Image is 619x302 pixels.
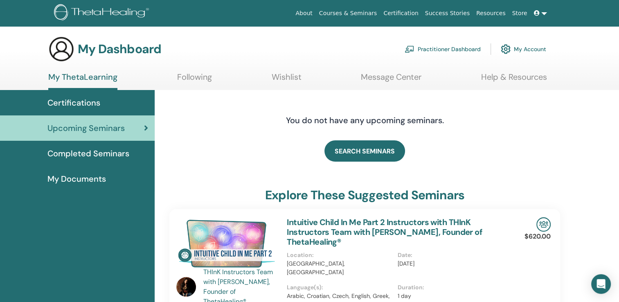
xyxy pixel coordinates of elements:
img: generic-user-icon.jpg [48,36,74,62]
span: Completed Seminars [47,147,129,160]
a: Practitioner Dashboard [405,40,481,58]
a: My Account [501,40,546,58]
a: Resources [473,6,509,21]
a: Message Center [361,72,421,88]
img: logo.png [54,4,152,23]
a: Following [177,72,212,88]
a: Certification [380,6,421,21]
h3: My Dashboard [78,42,161,56]
h3: explore these suggested seminars [265,188,464,203]
a: My ThetaLearning [48,72,117,90]
a: Courses & Seminars [316,6,380,21]
img: cog.svg [501,42,511,56]
p: [DATE] [398,259,503,268]
p: $620.00 [524,232,551,241]
span: Upcoming Seminars [47,122,125,134]
p: 1 day [398,292,503,300]
div: Open Intercom Messenger [591,274,611,294]
p: Language(s) : [287,283,392,292]
a: SEARCH SEMINARS [324,140,405,162]
p: [GEOGRAPHIC_DATA], [GEOGRAPHIC_DATA] [287,259,392,277]
img: Intuitive Child In Me Part 2 Instructors [176,217,277,270]
span: My Documents [47,173,106,185]
a: Help & Resources [481,72,547,88]
img: In-Person Seminar [536,217,551,232]
a: About [292,6,315,21]
img: chalkboard-teacher.svg [405,45,414,53]
a: Wishlist [272,72,302,88]
h4: You do not have any upcoming seminars. [236,115,494,125]
a: Store [509,6,531,21]
span: SEARCH SEMINARS [335,147,395,156]
img: default.jpg [176,277,196,297]
p: Date : [398,251,503,259]
p: Duration : [398,283,503,292]
span: Certifications [47,97,100,109]
a: Success Stories [422,6,473,21]
a: Intuitive Child In Me Part 2 Instructors with THInK Instructors Team with [PERSON_NAME], Founder ... [287,217,482,247]
p: Location : [287,251,392,259]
